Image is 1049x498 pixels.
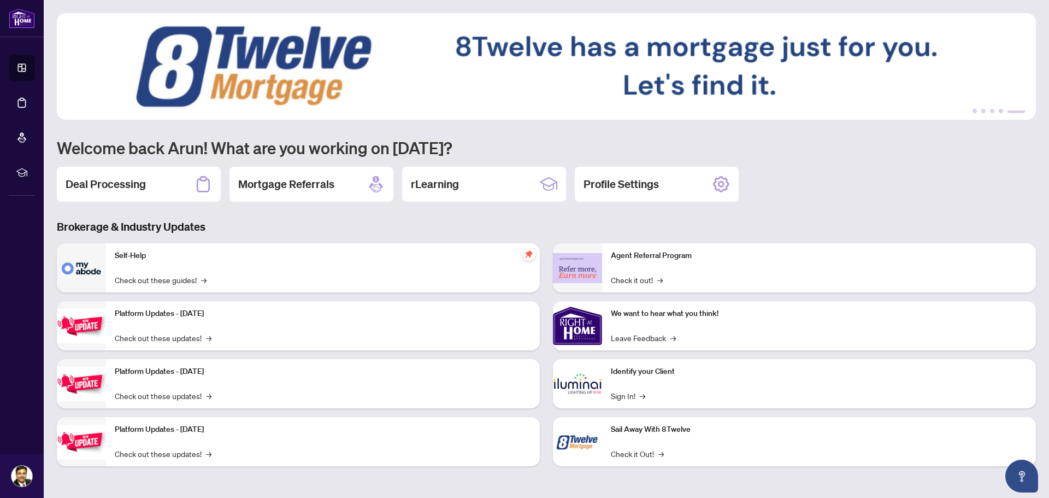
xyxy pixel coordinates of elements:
span: → [670,332,676,344]
button: Open asap [1005,460,1038,493]
h3: Brokerage & Industry Updates [57,219,1036,235]
img: Slide 4 [57,13,1036,120]
img: Platform Updates - July 8, 2025 [57,367,106,401]
span: pushpin [522,248,535,261]
p: We want to hear what you think! [611,308,1027,320]
h2: rLearning [411,177,459,192]
span: → [201,274,207,286]
a: Check it Out!→ [611,448,664,460]
a: Check it out!→ [611,274,663,286]
span: → [206,448,211,460]
img: Platform Updates - July 21, 2025 [57,309,106,343]
p: Platform Updates - [DATE] [115,366,531,378]
h2: Profile Settings [584,177,659,192]
h1: Welcome back Arun! What are you working on [DATE]? [57,137,1036,158]
h2: Mortgage Referrals [238,177,334,192]
button: 5 [1007,109,1025,113]
p: Identify your Client [611,366,1027,378]
button: 3 [990,109,994,113]
p: Platform Updates - [DATE] [115,308,531,320]
a: Sign In!→ [611,390,645,402]
span: → [206,332,211,344]
a: Check out these updates!→ [115,390,211,402]
span: → [658,448,664,460]
a: Leave Feedback→ [611,332,676,344]
button: 4 [999,109,1003,113]
img: We want to hear what you think! [553,301,602,350]
img: Sail Away With 8Twelve [553,417,602,466]
img: Platform Updates - June 23, 2025 [57,425,106,459]
img: Identify your Client [553,359,602,408]
p: Self-Help [115,250,531,262]
img: Self-Help [57,243,106,292]
a: Check out these guides!→ [115,274,207,286]
span: → [206,390,211,402]
a: Check out these updates!→ [115,448,211,460]
p: Agent Referral Program [611,250,1027,262]
span: → [640,390,645,402]
img: Agent Referral Program [553,253,602,283]
button: 1 [973,109,977,113]
h2: Deal Processing [66,177,146,192]
p: Sail Away With 8Twelve [611,424,1027,436]
p: Platform Updates - [DATE] [115,424,531,436]
span: → [657,274,663,286]
a: Check out these updates!→ [115,332,211,344]
img: logo [9,8,35,28]
button: 2 [981,109,986,113]
img: Profile Icon [11,466,32,487]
